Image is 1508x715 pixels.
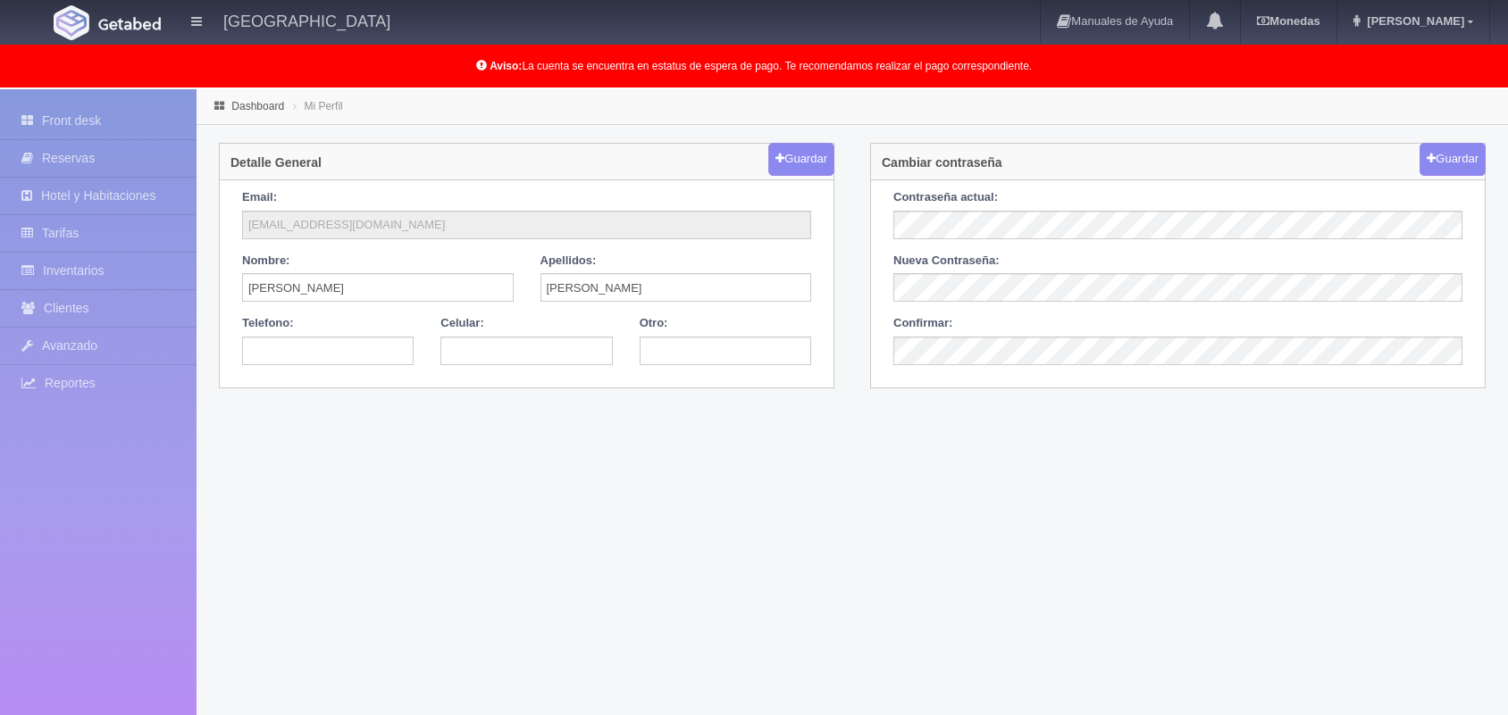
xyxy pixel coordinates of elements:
span: [PERSON_NAME] [1362,14,1464,28]
img: Getabed [98,17,161,30]
b: Aviso: [490,60,522,72]
label: Confirmar: [893,315,952,332]
a: Guardar [1420,143,1486,176]
label: Apellidos: [540,253,597,270]
label: Otro: [640,315,668,332]
label: Contraseña actual: [893,189,998,206]
a: Mi Perfil [304,100,342,112]
h4: [GEOGRAPHIC_DATA] [223,9,390,31]
img: Getabed [54,5,89,40]
h4: Detalle General [230,156,322,170]
a: Guardar [768,143,834,176]
label: Email: [242,189,277,206]
label: Nombre: [242,253,289,270]
b: Monedas [1257,14,1319,28]
label: Celular: [440,315,483,332]
label: Nueva Contraseña: [893,253,999,270]
h4: Cambiar contraseña [882,156,1002,170]
label: Telefono: [242,315,294,332]
a: Dashboard [231,100,284,112]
